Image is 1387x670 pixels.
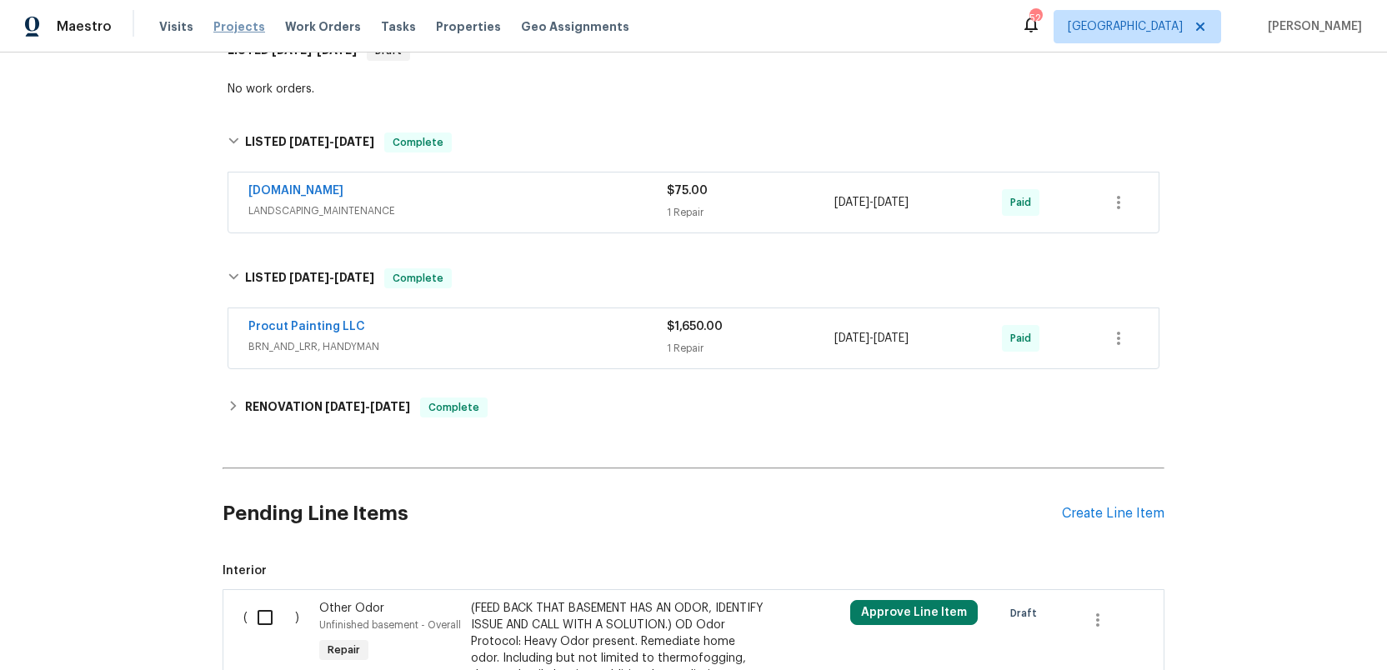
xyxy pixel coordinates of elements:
span: Repair [321,642,367,658]
h6: LISTED [245,132,374,152]
span: $1,650.00 [667,321,723,332]
span: [DATE] [334,272,374,283]
span: [DATE] [334,136,374,147]
span: Paid [1010,330,1038,347]
span: [DATE] [370,401,410,412]
div: RENOVATION [DATE]-[DATE]Complete [223,387,1164,427]
span: Draft [1010,605,1044,622]
span: [DATE] [874,197,909,208]
span: Maestro [57,18,112,35]
span: Unfinished basement - Overall [319,620,461,630]
span: [PERSON_NAME] [1261,18,1362,35]
span: Projects [213,18,265,35]
div: 1 Repair [667,340,834,357]
button: Approve Line Item [850,600,978,625]
span: Complete [386,270,450,287]
span: Other Odor [319,602,384,614]
span: [DATE] [325,401,365,412]
span: - [834,330,909,347]
a: [DOMAIN_NAME] [248,185,343,197]
span: [DATE] [834,197,869,208]
span: Paid [1010,194,1038,211]
div: 1 Repair [667,204,834,221]
span: LANDSCAPING_MAINTENANCE [248,202,667,219]
span: Complete [386,134,450,151]
span: Complete [422,399,486,416]
span: Interior [223,562,1164,579]
span: [GEOGRAPHIC_DATA] [1068,18,1183,35]
span: [DATE] [834,332,869,344]
h6: RENOVATION [245,397,410,417]
span: $75.00 [667,185,708,197]
span: Tasks [381,21,416,32]
h2: Pending Line Items [223,475,1062,552]
span: [DATE] [289,136,329,147]
div: LISTED [DATE]-[DATE]Complete [223,116,1164,169]
span: BRN_AND_LRR, HANDYMAN [248,338,667,355]
div: Create Line Item [1062,506,1164,522]
span: Work Orders [285,18,361,35]
a: Procut Painting LLC [248,321,365,332]
div: 52 [1029,10,1041,27]
span: - [325,401,410,412]
span: - [834,194,909,211]
span: - [289,272,374,283]
span: Geo Assignments [521,18,629,35]
span: [DATE] [874,332,909,344]
h6: LISTED [245,268,374,288]
span: - [289,136,374,147]
span: Properties [436,18,501,35]
div: LISTED [DATE]-[DATE]Complete [223,252,1164,305]
span: [DATE] [289,272,329,283]
span: Visits [159,18,193,35]
div: No work orders. [228,81,1159,97]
